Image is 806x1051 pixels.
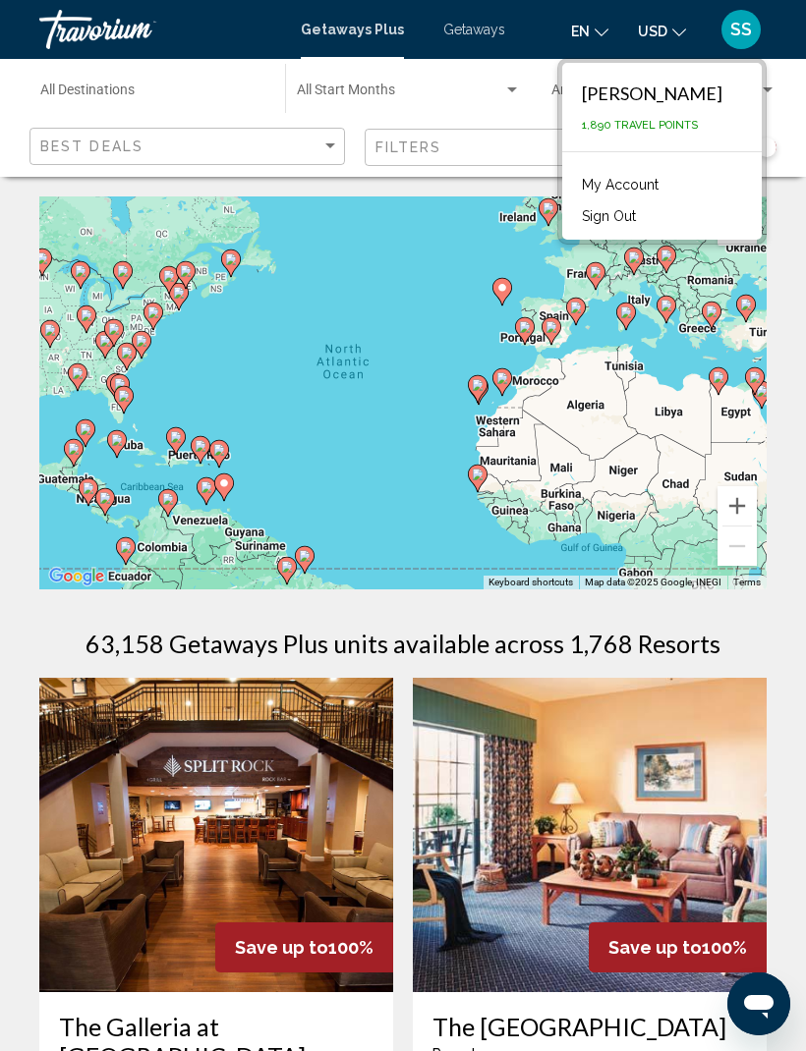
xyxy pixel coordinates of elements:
[572,172,668,197] a: My Account
[489,576,573,589] button: Keyboard shortcuts
[86,629,720,658] h1: 63,158 Getaways Plus units available across 1,768 Resorts
[730,20,752,39] span: SS
[39,10,281,49] a: Travorium
[235,937,328,958] span: Save up to
[638,17,686,45] button: Change currency
[215,922,393,972] div: 100%
[589,922,767,972] div: 100%
[44,564,109,589] img: Google
[733,577,761,587] a: Terms
[727,972,790,1035] iframe: Button to launch messaging window
[571,17,608,45] button: Change language
[365,128,680,168] button: Filter
[718,526,757,566] button: Zoom out
[40,138,144,154] span: Best Deals
[40,138,339,155] mat-select: Sort by
[585,577,721,587] span: Map data ©2025 Google, INEGI
[44,564,109,589] a: Open this area in Google Maps (opens a new window)
[638,24,667,39] span: USD
[571,24,590,39] span: en
[716,9,767,50] button: User Menu
[443,22,505,37] a: Getaways
[582,83,722,104] div: [PERSON_NAME]
[375,139,442,155] span: Filters
[39,678,393,992] img: ii_gsp1.jpg
[413,678,767,992] img: ii_fvl1.jpg
[432,1012,747,1041] a: The [GEOGRAPHIC_DATA]
[718,486,757,525] button: Zoom in
[608,937,702,958] span: Save up to
[582,119,698,132] span: 1,890 Travel Points
[572,203,646,229] button: Sign Out
[301,22,404,37] a: Getaways Plus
